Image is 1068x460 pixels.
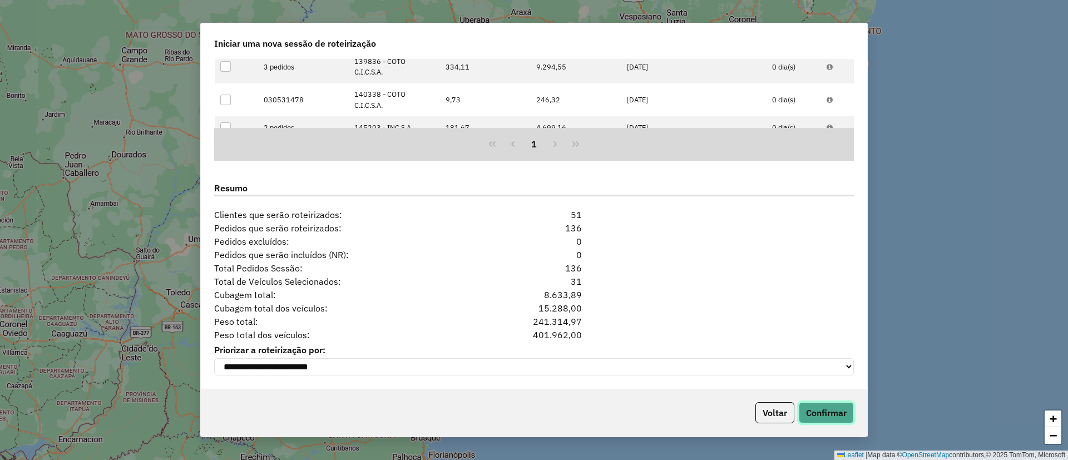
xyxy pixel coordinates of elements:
td: 030531478 [258,83,349,116]
span: Cubagem total dos veículos: [207,301,479,315]
td: 9,73 [439,83,530,116]
span: | [866,451,867,459]
span: Peso total dos veículos: [207,328,479,342]
td: 0 dia(s) [767,116,821,139]
div: 15.288,00 [479,301,589,315]
td: 2 pedidos [258,116,349,139]
a: Leaflet [837,451,864,459]
span: Total de Veículos Selecionados: [207,275,479,288]
div: Map data © contributors,© 2025 TomTom, Microsoft [834,451,1068,460]
td: 246,32 [530,83,621,116]
td: [DATE] [621,51,767,83]
div: 401.962,00 [479,328,589,342]
span: Peso total: [207,315,479,328]
a: Zoom out [1045,427,1061,444]
div: 0 [479,235,589,248]
div: 136 [479,261,589,275]
label: Priorizar a roteirização por: [214,343,854,357]
td: 0 dia(s) [767,51,821,83]
div: 136 [479,221,589,235]
a: Zoom in [1045,410,1061,427]
div: 241.314,97 [479,315,589,328]
td: 334,11 [439,51,530,83]
td: 181,67 [439,116,530,139]
span: Iniciar uma nova sessão de roteirização [214,37,376,50]
span: Pedidos que serão incluídos (NR): [207,248,479,261]
span: Clientes que serão roteirizados: [207,208,479,221]
td: [DATE] [621,116,767,139]
span: Cubagem total: [207,288,479,301]
button: Confirmar [799,402,854,423]
div: 51 [479,208,589,221]
span: − [1050,428,1057,442]
label: Resumo [214,181,854,196]
td: 0 dia(s) [767,83,821,116]
button: 1 [523,133,545,155]
span: + [1050,412,1057,426]
td: 4.699,16 [530,116,621,139]
span: Total Pedidos Sessão: [207,261,479,275]
button: Voltar [755,402,794,423]
td: [DATE] [621,83,767,116]
div: 8.633,89 [479,288,589,301]
div: 0 [479,248,589,261]
span: Pedidos excluídos: [207,235,479,248]
a: OpenStreetMap [902,451,950,459]
td: 3 pedidos [258,51,349,83]
td: 9.294,55 [530,51,621,83]
td: 145203 - INC S.A. [349,116,439,139]
td: 139836 - COTO C.I.C.S.A. [349,51,439,83]
td: 140338 - COTO C.I.C.S.A. [349,83,439,116]
div: 31 [479,275,589,288]
span: Pedidos que serão roteirizados: [207,221,479,235]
